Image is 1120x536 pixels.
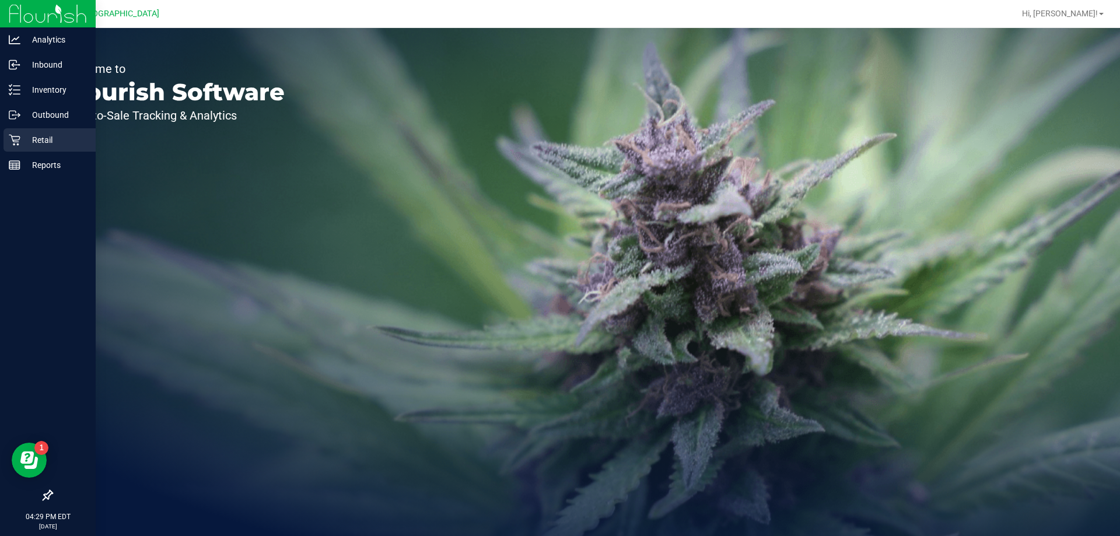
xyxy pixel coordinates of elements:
[5,522,90,531] p: [DATE]
[5,512,90,522] p: 04:29 PM EDT
[63,63,285,75] p: Welcome to
[9,84,20,96] inline-svg: Inventory
[9,134,20,146] inline-svg: Retail
[20,58,90,72] p: Inbound
[79,9,159,19] span: [GEOGRAPHIC_DATA]
[20,133,90,147] p: Retail
[63,110,285,121] p: Seed-to-Sale Tracking & Analytics
[9,59,20,71] inline-svg: Inbound
[9,34,20,45] inline-svg: Analytics
[20,108,90,122] p: Outbound
[63,80,285,104] p: Flourish Software
[34,441,48,455] iframe: Resource center unread badge
[9,109,20,121] inline-svg: Outbound
[9,159,20,171] inline-svg: Reports
[12,443,47,478] iframe: Resource center
[20,158,90,172] p: Reports
[20,83,90,97] p: Inventory
[20,33,90,47] p: Analytics
[1022,9,1098,18] span: Hi, [PERSON_NAME]!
